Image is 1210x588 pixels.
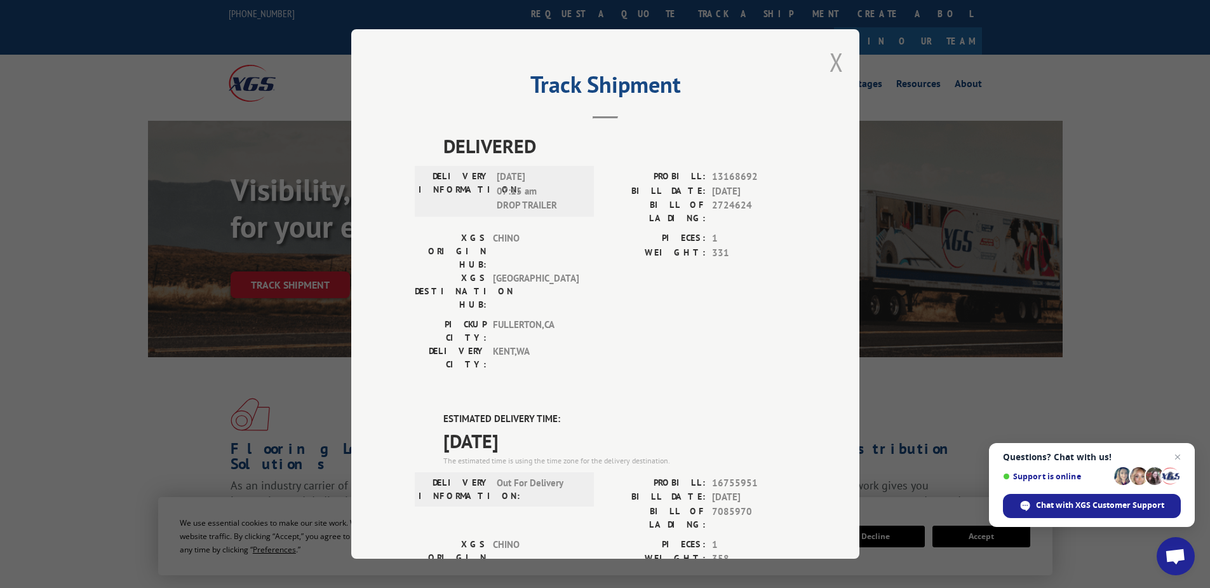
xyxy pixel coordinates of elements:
span: Chat with XGS Customer Support [1036,500,1164,511]
label: BILL DATE: [605,490,706,505]
button: Close modal [830,45,844,79]
label: BILL OF LADING: [605,505,706,531]
div: Chat with XGS Customer Support [1003,494,1181,518]
span: 13168692 [712,170,796,184]
span: KENT , WA [493,345,579,371]
span: DELIVERED [443,132,796,160]
span: 1 [712,231,796,246]
label: XGS ORIGIN HUB: [415,231,487,271]
label: DELIVERY INFORMATION: [419,476,490,503]
div: Open chat [1157,537,1195,575]
label: ESTIMATED DELIVERY TIME: [443,412,796,427]
label: PICKUP CITY: [415,318,487,345]
label: DELIVERY CITY: [415,345,487,371]
span: 2724624 [712,198,796,225]
span: 16755951 [712,476,796,491]
span: 358 [712,552,796,566]
span: [GEOGRAPHIC_DATA] [493,271,579,311]
span: Support is online [1003,472,1110,481]
div: The estimated time is using the time zone for the delivery destination. [443,455,796,467]
label: XGS DESTINATION HUB: [415,271,487,311]
span: [DATE] [712,490,796,505]
label: PROBILL: [605,170,706,184]
span: [DATE] [712,184,796,199]
label: BILL DATE: [605,184,706,199]
label: PIECES: [605,538,706,552]
h2: Track Shipment [415,76,796,100]
label: PIECES: [605,231,706,246]
label: PROBILL: [605,476,706,491]
span: CHINO [493,538,579,578]
span: [DATE] 07:15 am DROP TRAILER [497,170,582,213]
label: WEIGHT: [605,246,706,261]
label: BILL OF LADING: [605,198,706,225]
span: 7085970 [712,505,796,531]
span: 331 [712,246,796,261]
span: [DATE] [443,427,796,455]
label: WEIGHT: [605,552,706,566]
span: Out For Delivery [497,476,582,503]
label: XGS ORIGIN HUB: [415,538,487,578]
span: 1 [712,538,796,552]
span: Close chat [1170,449,1185,465]
span: Questions? Chat with us! [1003,452,1181,462]
label: DELIVERY INFORMATION: [419,170,490,213]
span: FULLERTON , CA [493,318,579,345]
span: CHINO [493,231,579,271]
